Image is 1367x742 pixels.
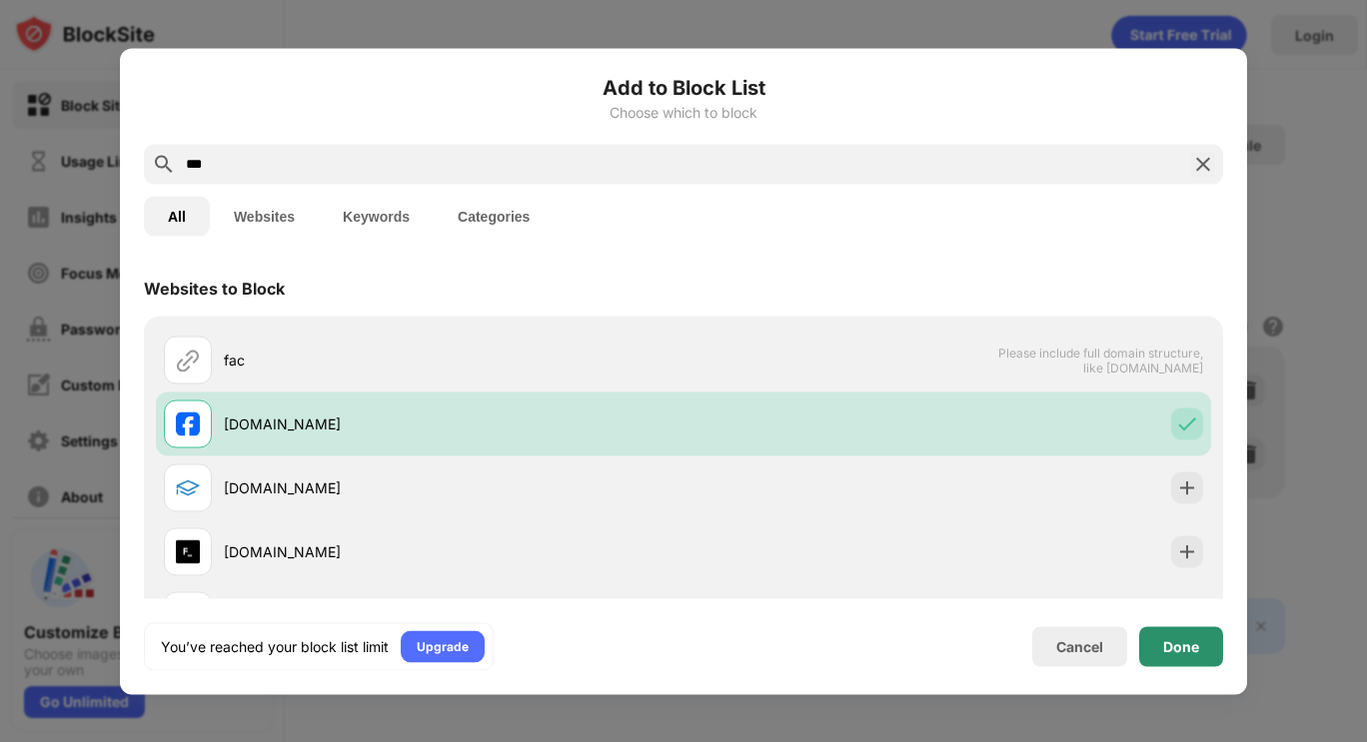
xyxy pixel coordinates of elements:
[144,196,210,236] button: All
[144,104,1223,120] div: Choose which to block
[144,72,1223,102] h6: Add to Block List
[224,350,683,371] div: fac
[434,196,554,236] button: Categories
[224,413,683,434] div: [DOMAIN_NAME]
[1163,638,1199,654] div: Done
[176,411,200,435] img: favicons
[144,278,285,298] div: Websites to Block
[1191,152,1215,176] img: search-close
[1056,638,1103,655] div: Cancel
[417,636,469,656] div: Upgrade
[210,196,319,236] button: Websites
[176,475,200,499] img: favicons
[176,539,200,563] img: favicons
[176,348,200,371] img: url.svg
[224,541,683,562] div: [DOMAIN_NAME]
[224,477,683,498] div: [DOMAIN_NAME]
[319,196,434,236] button: Keywords
[152,152,176,176] img: search.svg
[161,636,389,656] div: You’ve reached your block list limit
[997,345,1203,374] span: Please include full domain structure, like [DOMAIN_NAME]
